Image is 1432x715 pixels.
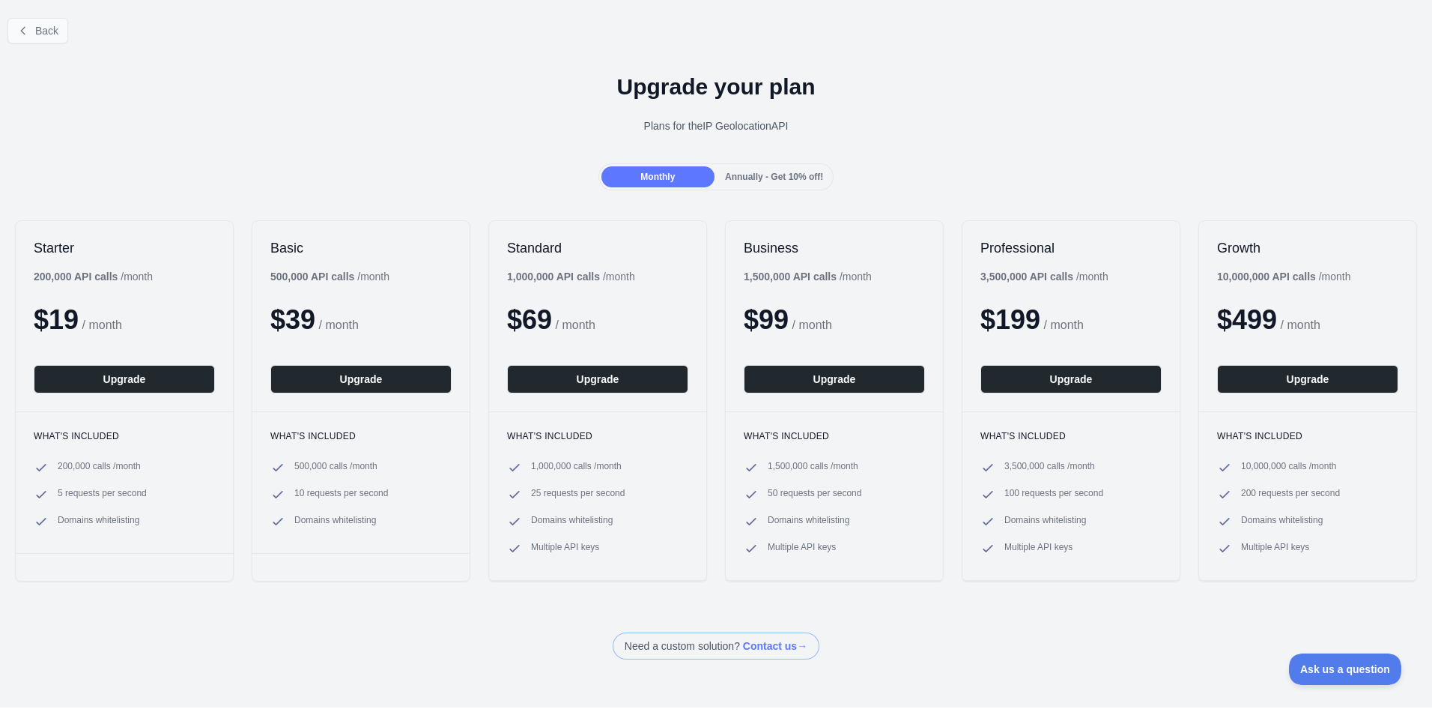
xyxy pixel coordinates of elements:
b: 1,000,000 API calls [507,271,600,283]
div: / month [507,269,635,284]
div: / month [980,269,1108,284]
iframe: Toggle Customer Support [1289,654,1402,685]
span: $ 99 [744,304,789,335]
h2: Business [744,239,925,257]
b: 3,500,000 API calls [980,271,1073,283]
span: $ 199 [980,304,1040,335]
h2: Standard [507,239,688,257]
div: / month [744,269,872,284]
b: 1,500,000 API calls [744,271,837,283]
h2: Professional [980,239,1162,257]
